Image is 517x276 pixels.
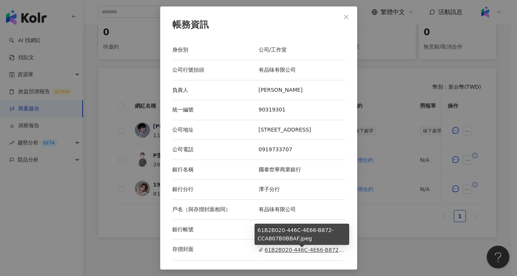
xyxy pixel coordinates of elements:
[259,146,345,154] div: 0919733707
[172,86,259,94] div: 負責人
[259,186,345,193] div: 潭子分行
[259,166,345,174] div: 國泰世華商業銀行
[172,46,259,54] div: 身份別
[259,206,345,213] div: 有品味有限公司
[259,126,345,134] div: [STREET_ADDRESS]
[172,66,259,74] div: 公司行號抬頭
[172,146,259,154] div: 公司電話
[259,66,345,74] div: 有品味有限公司
[172,206,259,213] div: 戶名（與存摺封面相同）
[172,19,345,31] div: 帳務資訊
[343,14,349,20] span: close
[259,246,345,254] span: 61B2B020-446C-4E66-B872-CCA807B0BBAF.jpeg
[172,186,259,193] div: 銀行分行
[339,9,354,25] button: Close
[259,106,345,114] div: 90319301
[172,226,259,234] div: 銀行帳號
[172,106,259,114] div: 統一編號
[172,246,259,254] div: 存摺封面
[259,86,345,94] div: [PERSON_NAME]
[172,126,259,134] div: 公司地址
[172,166,259,174] div: 銀行名稱
[255,224,349,245] div: 61B2B020-446C-4E66-B872-CCA807B0BBAF.jpeg
[259,46,345,54] div: 公司/工作室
